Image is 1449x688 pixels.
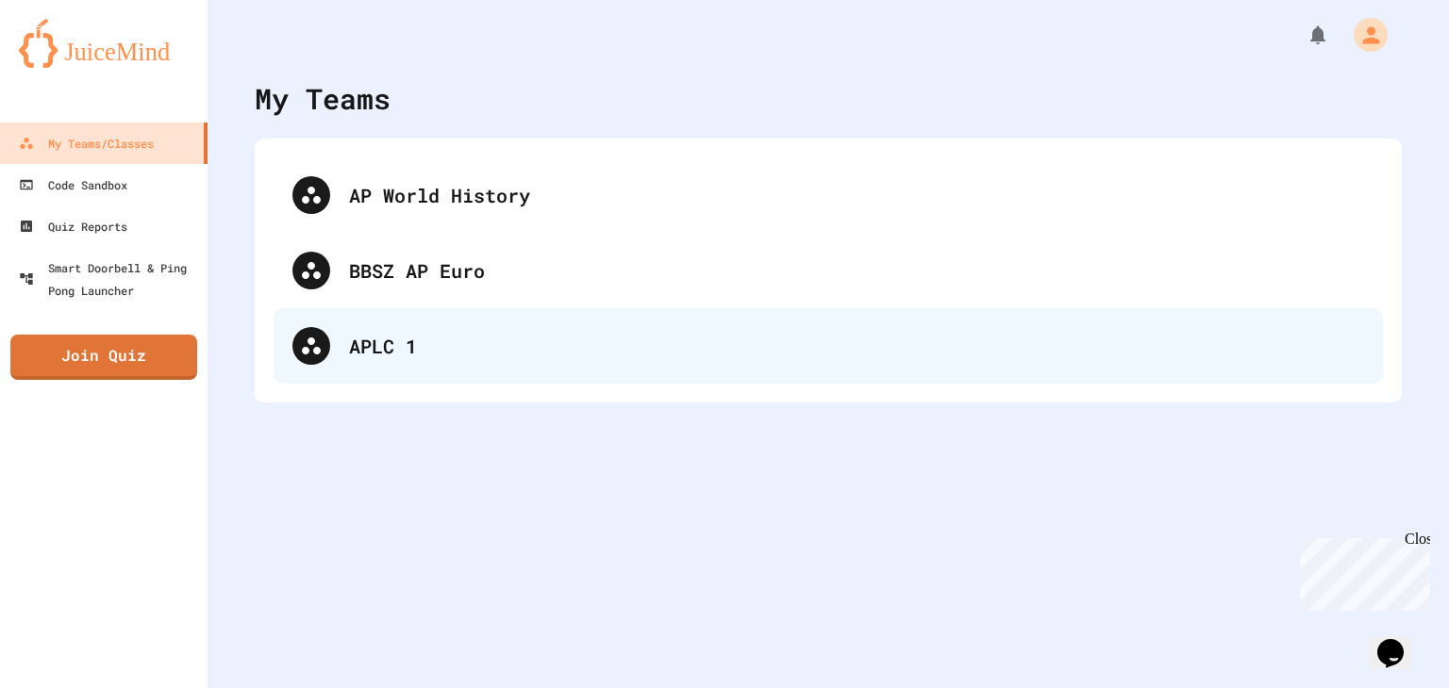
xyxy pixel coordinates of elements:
[274,308,1383,384] div: APLC 1
[8,8,130,120] div: Chat with us now!Close
[10,335,197,380] a: Join Quiz
[19,19,189,68] img: logo-orange.svg
[19,215,127,238] div: Quiz Reports
[349,332,1364,360] div: APLC 1
[274,157,1383,233] div: AP World History
[19,132,154,155] div: My Teams/Classes
[1370,613,1430,669] iframe: chat widget
[1272,19,1334,51] div: My Notifications
[349,181,1364,209] div: AP World History
[274,233,1383,308] div: BBSZ AP Euro
[19,173,127,196] div: Code Sandbox
[1292,531,1430,611] iframe: chat widget
[255,77,391,120] div: My Teams
[1334,13,1392,57] div: My Account
[349,256,1364,285] div: BBSZ AP Euro
[19,256,200,302] div: Smart Doorbell & Ping Pong Launcher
